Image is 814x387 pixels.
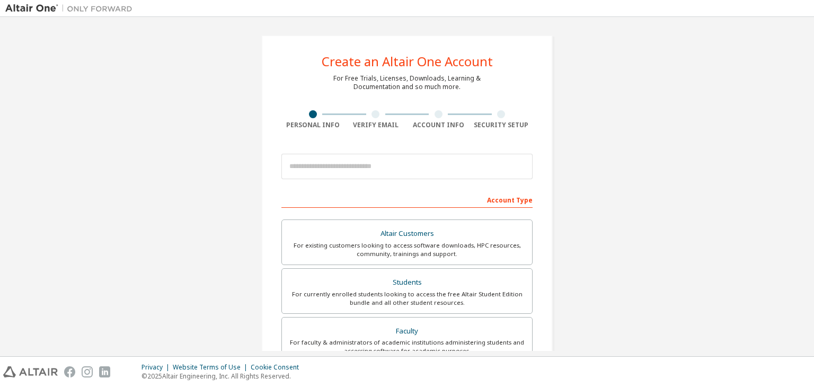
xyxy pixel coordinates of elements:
img: altair_logo.svg [3,366,58,377]
img: linkedin.svg [99,366,110,377]
div: Security Setup [470,121,533,129]
div: Students [288,275,526,290]
div: Altair Customers [288,226,526,241]
div: Cookie Consent [251,363,305,372]
div: Personal Info [281,121,344,129]
div: Website Terms of Use [173,363,251,372]
img: instagram.svg [82,366,93,377]
div: For Free Trials, Licenses, Downloads, Learning & Documentation and so much more. [333,74,481,91]
div: Faculty [288,324,526,339]
div: Account Info [407,121,470,129]
p: © 2025 Altair Engineering, Inc. All Rights Reserved. [141,372,305,381]
div: For faculty & administrators of academic institutions administering students and accessing softwa... [288,338,526,355]
div: Privacy [141,363,173,372]
img: Altair One [5,3,138,14]
div: For existing customers looking to access software downloads, HPC resources, community, trainings ... [288,241,526,258]
img: facebook.svg [64,366,75,377]
div: Account Type [281,191,533,208]
div: Verify Email [344,121,408,129]
div: For currently enrolled students looking to access the free Altair Student Edition bundle and all ... [288,290,526,307]
div: Create an Altair One Account [322,55,493,68]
